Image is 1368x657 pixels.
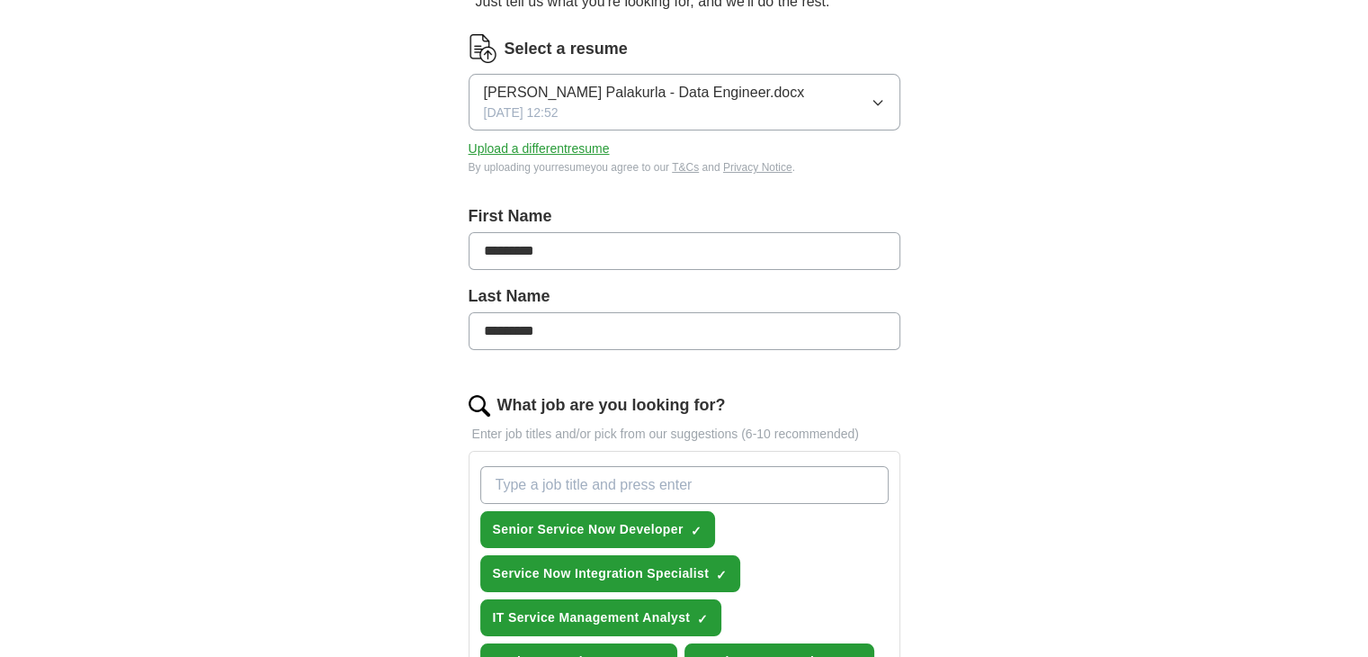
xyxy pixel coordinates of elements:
span: ✓ [697,612,708,626]
label: First Name [469,204,900,229]
span: Senior Service Now Developer [493,520,684,539]
button: Service Now Integration Specialist✓ [480,555,741,592]
button: [PERSON_NAME] Palakurla - Data Engineer.docx[DATE] 12:52 [469,74,900,130]
button: Senior Service Now Developer✓ [480,511,715,548]
img: search.png [469,395,490,417]
span: ✓ [691,524,702,538]
div: By uploading your resume you agree to our and . [469,159,900,175]
span: IT Service Management Analyst [493,608,691,627]
span: Service Now Integration Specialist [493,564,710,583]
span: ✓ [716,568,727,582]
img: CV Icon [469,34,497,63]
a: Privacy Notice [723,161,792,174]
span: [PERSON_NAME] Palakurla - Data Engineer.docx [484,82,805,103]
span: [DATE] 12:52 [484,103,559,122]
p: Enter job titles and/or pick from our suggestions (6-10 recommended) [469,425,900,444]
label: What job are you looking for? [497,393,726,418]
label: Last Name [469,284,900,309]
button: Upload a differentresume [469,139,610,158]
input: Type a job title and press enter [480,466,889,504]
button: IT Service Management Analyst✓ [480,599,722,636]
label: Select a resume [505,37,628,61]
a: T&Cs [672,161,699,174]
